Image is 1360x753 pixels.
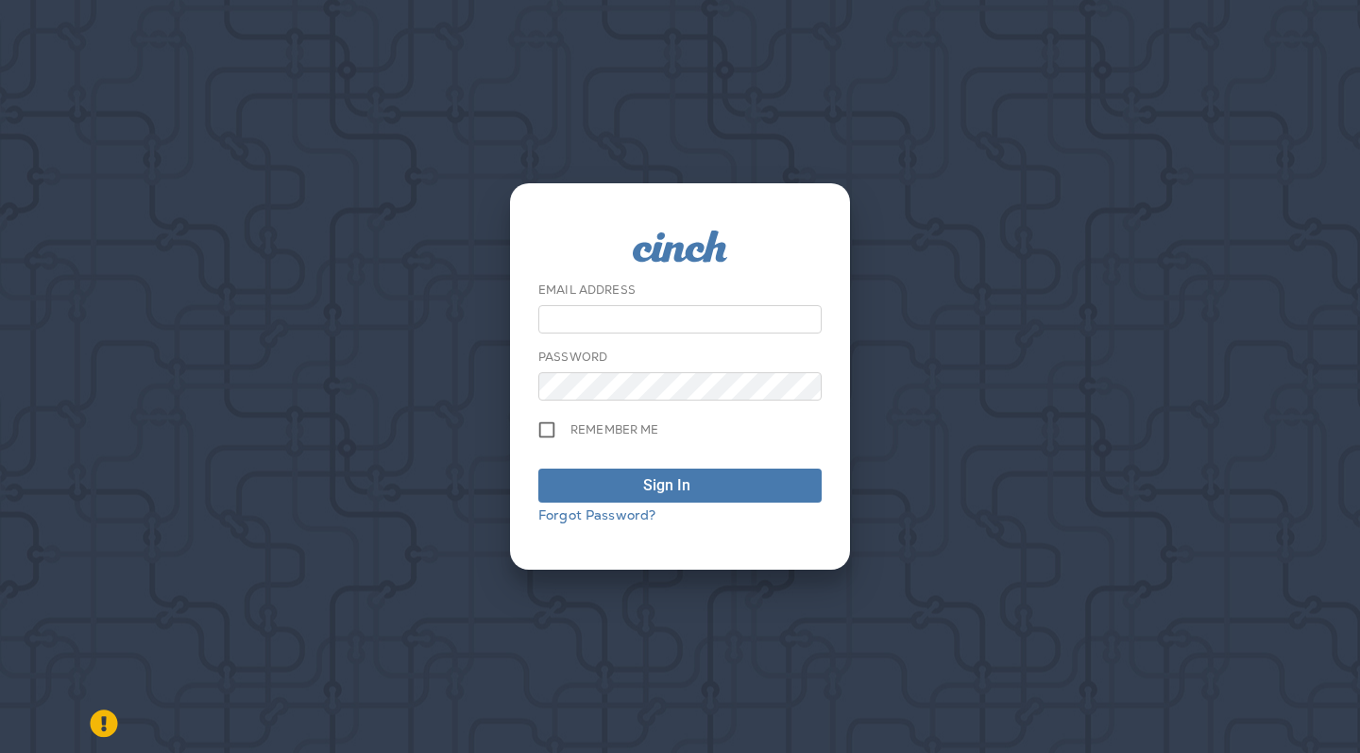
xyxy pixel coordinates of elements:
a: Forgot Password? [538,506,655,523]
button: Sign In [538,469,822,503]
div: Sign In [643,474,690,497]
label: Email Address [538,282,636,298]
span: Remember me [570,422,659,437]
label: Password [538,350,607,365]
